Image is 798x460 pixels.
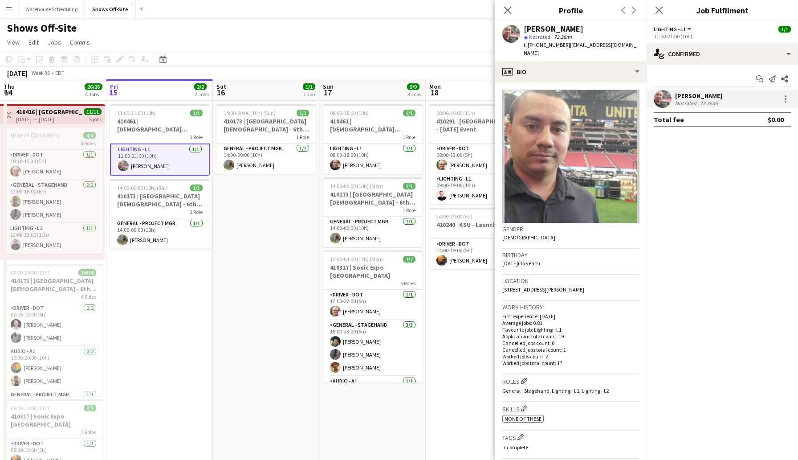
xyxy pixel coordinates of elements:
[330,110,369,116] span: 08:00-18:00 (10h)
[502,90,639,223] img: Crew avatar or photo
[216,104,316,174] div: 14:00-00:00 (10h) (Sun)1/1410173 | [GEOGRAPHIC_DATA][DEMOGRAPHIC_DATA] - 6th Grade Fall Camp FFA ...
[190,185,203,191] span: 1/1
[110,117,210,133] h3: 410461 | [DEMOGRAPHIC_DATA][GEOGRAPHIC_DATA]
[3,150,103,180] app-card-role: Driver - DOT1/110:30-15:30 (5h)[PERSON_NAME]
[322,87,334,98] span: 17
[403,256,415,263] span: 7/7
[323,320,423,376] app-card-role: General - Stagehand3/318:00-23:00 (5h)[PERSON_NAME][PERSON_NAME][PERSON_NAME]
[117,110,156,116] span: 11:00-21:00 (10h)
[110,82,118,90] span: Fri
[675,100,698,107] div: Not rated
[654,33,791,40] div: 11:00-21:00 (10h)
[81,429,96,435] span: 5 Roles
[83,132,96,139] span: 4/4
[85,91,102,98] div: 4 Jobs
[216,82,226,90] span: Sat
[502,234,555,241] span: [DEMOGRAPHIC_DATA]
[768,115,784,124] div: $0.00
[323,117,423,133] h3: 410461 | [DEMOGRAPHIC_DATA][GEOGRAPHIC_DATA]
[429,82,441,90] span: Mon
[429,239,529,269] app-card-role: Driver - DOT1/114:00-19:00 (5h)[PERSON_NAME]
[502,387,609,394] span: General - Stagehand, Lighting - L1, Lighting - L2
[28,38,39,46] span: Edit
[29,70,52,76] span: Week 33
[216,117,316,133] h3: 410173 | [GEOGRAPHIC_DATA][DEMOGRAPHIC_DATA] - 6th Grade Fall Camp FFA 2025
[303,91,315,98] div: 1 Job
[85,83,102,90] span: 26/26
[190,209,203,215] span: 1 Role
[429,221,529,229] h3: 410240 | KSU - Launch 2025
[224,110,276,116] span: 14:00-00:00 (10h) (Sun)
[502,251,639,259] h3: Birthday
[524,41,570,48] span: t. [PHONE_NUMBER]
[428,87,441,98] span: 18
[110,192,210,208] h3: 410173 | [GEOGRAPHIC_DATA][DEMOGRAPHIC_DATA] - 6th Grade Fall Camp FFA 2025
[403,207,415,214] span: 1 Role
[400,280,415,287] span: 5 Roles
[502,333,639,340] p: Applications total count: 19
[502,286,584,293] span: [STREET_ADDRESS][PERSON_NAME]
[502,313,639,320] p: First experience: [DATE]
[190,110,203,116] span: 1/1
[11,405,49,411] span: 08:00-19:00 (11h)
[698,100,720,107] div: 73.36mi
[403,134,415,140] span: 1 Role
[109,87,118,98] span: 15
[2,87,15,98] span: 14
[110,179,210,249] app-job-card: 14:00-00:00 (10h) (Sat)1/1410173 | [GEOGRAPHIC_DATA][DEMOGRAPHIC_DATA] - 6th Grade Fall Camp FFA ...
[330,183,383,189] span: 14:00-00:00 (10h) (Mon)
[10,132,59,139] span: 10:30-23:00 (12h30m)
[11,269,49,276] span: 07:00-20:00 (13h)
[4,303,103,346] app-card-role: Driver - DOT2/207:00-13:00 (6h)[PERSON_NAME][PERSON_NAME]
[4,412,103,428] h3: 410317 | Sonic Expo [GEOGRAPHIC_DATA]
[195,91,208,98] div: 2 Jobs
[429,208,529,269] app-job-card: 14:00-19:00 (5h)1/1410240 | KSU - Launch 20251 RoleDriver - DOT1/114:00-19:00 (5h)[PERSON_NAME]
[323,104,423,174] app-job-card: 08:00-18:00 (10h)1/1410461 | [DEMOGRAPHIC_DATA][GEOGRAPHIC_DATA]1 RoleLighting - L11/108:00-18:00...
[3,180,103,223] app-card-role: General - Stagehand2/212:00-18:00 (6h)[PERSON_NAME][PERSON_NAME]
[25,37,42,48] a: Edit
[323,82,334,90] span: Sun
[323,290,423,320] app-card-role: Driver - DOT1/117:00-22:00 (5h)[PERSON_NAME]
[89,115,102,123] div: 5 jobs
[84,108,102,115] span: 11/11
[429,174,529,204] app-card-role: Lighting - L11/109:00-19:00 (10h)[PERSON_NAME]
[524,41,636,56] span: | [EMAIL_ADDRESS][DOMAIN_NAME]
[552,33,574,40] span: 73.36mi
[436,110,475,116] span: 08:00-19:00 (11h)
[4,82,15,90] span: Thu
[190,134,203,140] span: 1 Role
[323,177,423,247] app-job-card: 14:00-00:00 (10h) (Mon)1/1410173 | [GEOGRAPHIC_DATA][DEMOGRAPHIC_DATA] - 6th Grade Fall Camp FFA ...
[505,415,541,422] span: None of these
[502,360,639,366] p: Worked jobs total count: 17
[78,269,96,276] span: 14/14
[3,223,103,254] app-card-role: Lighting - L11/112:00-23:00 (11h)[PERSON_NAME]
[4,264,103,396] app-job-card: 07:00-20:00 (13h)14/14410173 | [GEOGRAPHIC_DATA][DEMOGRAPHIC_DATA] - 6th Grade Fall Camp FFA 2025...
[524,25,583,33] div: [PERSON_NAME]
[502,303,639,311] h3: Work history
[502,320,639,326] p: Average jobs: 0.81
[502,225,639,233] h3: Gender
[407,83,419,90] span: 9/9
[429,144,529,174] app-card-role: Driver - DOT1/108:00-13:00 (5h)[PERSON_NAME]
[4,390,103,420] app-card-role: General - Project Mgr.1/1
[502,277,639,285] h3: Location
[502,444,639,451] p: Incomplete
[194,83,207,90] span: 2/2
[502,340,639,346] p: Cancelled jobs count: 0
[323,376,423,407] app-card-role: Audio - A11/1
[502,376,639,386] h3: Roles
[502,404,639,413] h3: Skills
[429,104,529,204] app-job-card: 08:00-19:00 (11h)2/2410291 | [GEOGRAPHIC_DATA] - [DATE] Event2 RolesDriver - DOT1/108:00-13:00 (5...
[495,4,647,16] h3: Profile
[654,115,684,124] div: Total fee
[407,91,421,98] div: 3 Jobs
[7,38,20,46] span: View
[110,104,210,176] app-job-card: 11:00-21:00 (10h)1/1410461 | [DEMOGRAPHIC_DATA][GEOGRAPHIC_DATA]1 RoleLighting - L11/111:00-21:00...
[502,260,540,267] span: [DATE] (35 years)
